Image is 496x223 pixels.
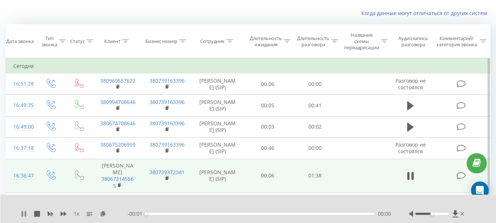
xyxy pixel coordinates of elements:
[13,98,29,112] div: 16:49:35
[6,59,490,73] td: Сегодня
[13,120,29,134] div: 16:49:00
[100,120,135,127] a: 380674708646
[100,77,135,84] a: 380969557622
[244,95,292,116] td: 00:05
[292,159,339,193] td: 01:38
[191,116,244,137] td: [PERSON_NAME] (SIP)
[100,141,135,148] a: 380675206959
[244,116,292,137] td: 00:03
[292,95,339,116] td: 00:41
[191,95,244,116] td: [PERSON_NAME] (SIP)
[41,35,57,48] div: Тип звонка
[292,73,339,95] td: 00:00
[435,35,478,48] div: Комментарий/категория звонка
[145,212,148,215] div: Accessibility label
[191,193,244,214] td: [PERSON_NAME] (SIP)
[101,175,134,189] a: 380672145565
[70,38,85,44] div: Статус
[127,210,146,217] span: - 00:01
[93,159,142,193] td: [PERSON_NAME]
[149,169,185,176] a: 380739372341
[292,193,339,214] td: 00:00
[100,98,135,105] a: 380994708646
[244,137,292,159] td: 00:46
[395,77,426,91] span: Разговор не состоялся
[200,38,225,44] div: Сотрудник
[395,35,432,48] div: Аудиозапись разговора
[74,210,79,217] span: 1 x
[244,193,292,214] td: 00:06
[6,38,34,44] div: Дата звонка
[430,212,433,215] div: Accessibility label
[250,35,282,48] div: Длительность ожидания
[244,159,292,193] td: 00:06
[104,38,120,44] div: Клиент
[149,77,185,84] a: 380739163396
[244,73,292,95] td: 00:06
[191,159,244,193] td: [PERSON_NAME] (SIP)
[191,137,244,159] td: [PERSON_NAME] (SIP)
[292,137,339,159] td: 00:00
[13,141,29,155] div: 16:37:18
[395,141,426,155] span: Разговор не состоялся
[297,35,329,48] div: Длительность разговора
[145,38,177,44] div: Бизнес номер
[149,141,185,148] a: 380739163396
[149,98,185,105] a: 380739163396
[292,116,339,137] td: 00:02
[344,32,379,51] div: Название схемы переадресации
[13,169,29,183] div: 16:36:47
[361,10,490,17] a: Когда данные могут отличаться от других систем
[378,210,391,217] span: 00:00
[149,120,185,127] a: 380739163396
[191,73,244,95] td: [PERSON_NAME] (SIP)
[13,77,29,91] div: 16:51:28
[471,181,489,199] div: Open Intercom Messenger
